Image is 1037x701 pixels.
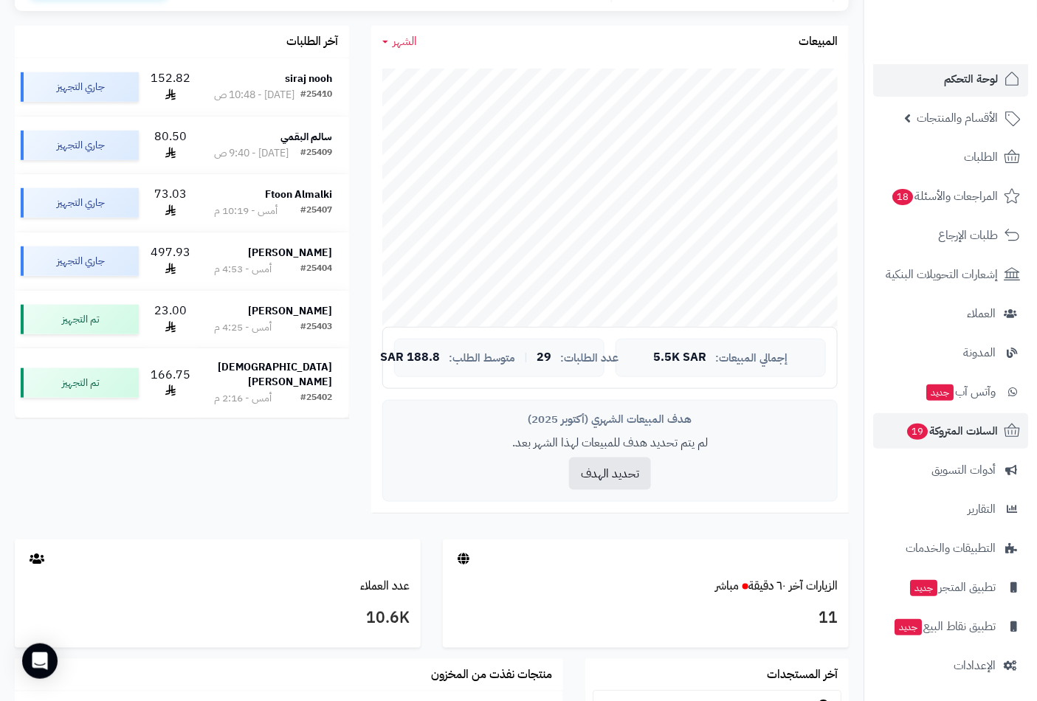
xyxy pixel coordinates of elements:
a: التطبيقات والخدمات [873,531,1028,566]
span: وآتس آب [925,381,996,402]
a: لوحة التحكم [873,61,1028,97]
div: #25403 [300,320,332,335]
span: عدد الطلبات: [560,352,619,365]
div: هدف المبيعات الشهري (أكتوبر 2025) [394,412,826,427]
div: جاري التجهيز [21,246,139,276]
span: الإعدادات [954,655,996,676]
p: لم يتم تحديد هدف للمبيعات لهذا الشهر بعد. [394,435,826,452]
a: الزيارات آخر ٦٠ دقيقةمباشر [715,577,838,595]
span: المدونة [963,342,996,363]
span: الطلبات [964,147,998,168]
span: جديد [910,580,937,596]
span: أدوات التسويق [931,460,996,480]
a: عدد العملاء [360,577,410,595]
div: #25410 [300,88,332,103]
img: logo-2.png [937,32,1023,63]
td: 497.93 [145,232,197,290]
span: العملاء [967,303,996,324]
div: أمس - 4:53 م [214,262,272,277]
strong: [DEMOGRAPHIC_DATA][PERSON_NAME] [218,359,332,390]
div: جاري التجهيز [21,131,139,160]
a: السلات المتروكة19 [873,413,1028,449]
div: جاري التجهيز [21,72,139,102]
span: 5.5K SAR [654,351,707,365]
div: جاري التجهيز [21,188,139,218]
span: إجمالي المبيعات: [716,352,788,365]
a: وآتس آبجديد [873,374,1028,410]
a: المراجعات والأسئلة18 [873,179,1028,214]
span: لوحة التحكم [944,69,998,89]
td: 73.03 [145,174,197,232]
a: المدونة [873,335,1028,370]
td: 80.50 [145,117,197,174]
strong: Ftoon Almalki [265,187,332,202]
span: التقارير [968,499,996,519]
h3: منتجات نفذت من المخزون [431,669,552,682]
td: 23.00 [145,291,197,348]
span: متوسط الطلب: [449,352,515,365]
h3: 10.6K [26,606,410,631]
div: أمس - 10:19 م [214,204,278,218]
span: تطبيق المتجر [909,577,996,598]
a: الطلبات [873,139,1028,175]
span: الأقسام والمنتجات [917,108,998,128]
span: جديد [895,619,922,635]
a: تطبيق نقاط البيعجديد [873,609,1028,644]
a: العملاء [873,296,1028,331]
button: تحديد الهدف [569,457,651,490]
h3: آخر المستجدات [767,669,838,682]
strong: سالم البقمي [280,129,332,145]
a: تطبيق المتجرجديد [873,570,1028,605]
h3: 11 [454,606,838,631]
span: 29 [537,351,551,365]
span: تطبيق نقاط البيع [893,616,996,637]
a: طلبات الإرجاع [873,218,1028,253]
div: [DATE] - 10:48 ص [214,88,294,103]
div: #25402 [300,391,332,406]
span: 18 [892,189,914,206]
div: Open Intercom Messenger [22,643,58,679]
a: إشعارات التحويلات البنكية [873,257,1028,292]
span: إشعارات التحويلات البنكية [886,264,998,285]
h3: المبيعات [799,35,838,49]
span: السلات المتروكة [906,421,998,441]
span: 19 [907,424,929,441]
h3: آخر الطلبات [286,35,338,49]
a: أدوات التسويق [873,452,1028,488]
span: جديد [926,384,954,401]
span: طلبات الإرجاع [938,225,998,246]
a: الشهر [382,33,417,50]
td: 166.75 [145,348,197,418]
strong: [PERSON_NAME] [248,303,332,319]
div: أمس - 4:25 م [214,320,272,335]
a: التقارير [873,491,1028,527]
small: مباشر [715,577,739,595]
div: أمس - 2:16 م [214,391,272,406]
a: الإعدادات [873,648,1028,683]
span: 188.8 SAR [380,351,440,365]
span: الشهر [393,32,417,50]
strong: [PERSON_NAME] [248,245,332,260]
div: #25409 [300,146,332,161]
div: تم التجهيز [21,368,139,398]
span: المراجعات والأسئلة [891,186,998,207]
div: [DATE] - 9:40 ص [214,146,289,161]
span: التطبيقات والخدمات [906,538,996,559]
div: تم التجهيز [21,305,139,334]
strong: siraj nooh [285,71,332,86]
span: | [524,352,528,363]
div: #25407 [300,204,332,218]
td: 152.82 [145,58,197,116]
div: #25404 [300,262,332,277]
